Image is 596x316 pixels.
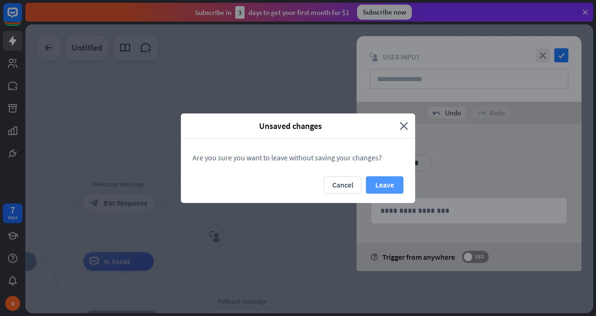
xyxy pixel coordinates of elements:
span: Unsaved changes [188,120,393,131]
span: Are you sure you want to leave without saving your changes? [193,153,382,162]
button: Leave [366,176,403,194]
button: Open LiveChat chat widget [7,4,36,32]
button: Cancel [324,176,361,194]
i: close [400,120,408,131]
